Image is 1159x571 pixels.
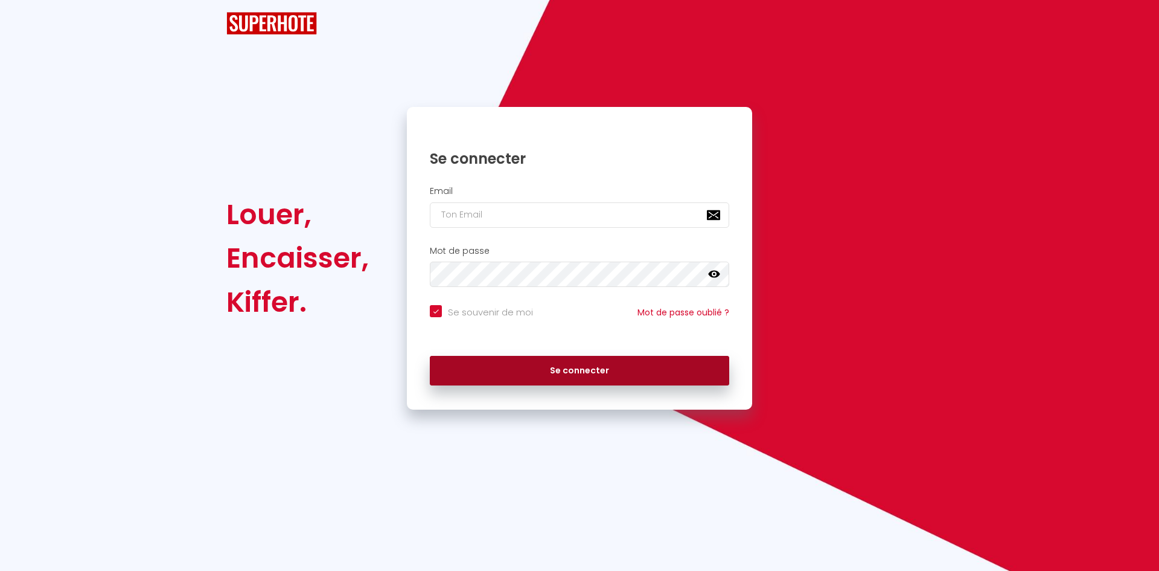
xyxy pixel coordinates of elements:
h2: Mot de passe [430,246,729,256]
div: Kiffer. [226,280,369,324]
input: Ton Email [430,202,729,228]
div: Encaisser, [226,236,369,280]
a: Mot de passe oublié ? [637,306,729,318]
button: Se connecter [430,356,729,386]
div: Louer, [226,193,369,236]
img: SuperHote logo [226,12,317,34]
h1: Se connecter [430,149,729,168]
h2: Email [430,186,729,196]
